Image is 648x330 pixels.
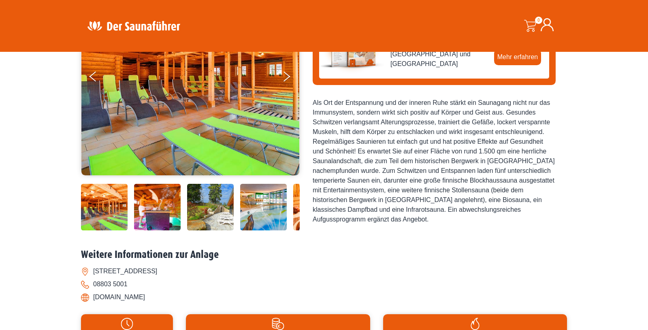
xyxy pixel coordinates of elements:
button: Next [282,68,302,88]
span: 0 [535,17,542,24]
a: Mehr erfahren [494,49,541,65]
img: Flamme-weiss.svg [387,318,563,330]
img: Uhr-weiss.svg [85,318,169,330]
button: Previous [90,68,110,88]
li: [STREET_ADDRESS] [81,265,567,278]
h2: Weitere Informationen zur Anlage [81,249,567,261]
li: [DOMAIN_NAME] [81,291,567,304]
div: Als Ort der Entspannung und der inneren Ruhe stärkt ein Saunagang nicht nur das Immunsystem, sond... [313,98,556,224]
li: 08803 5001 [81,278,567,291]
img: Preise-weiss.svg [190,318,366,330]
